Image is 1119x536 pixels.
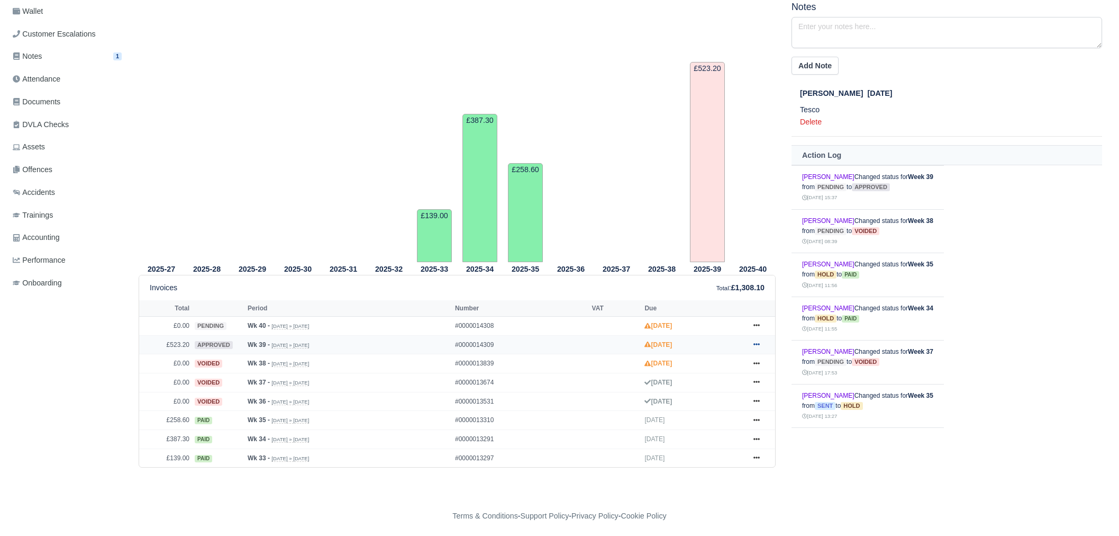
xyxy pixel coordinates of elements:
strong: Wk 33 - [248,454,270,462]
span: hold [841,402,862,410]
strong: Week 39 [908,173,933,181]
span: Accounting [13,231,60,244]
a: Customer Escalations [8,24,126,44]
small: [DATE] 13:27 [802,413,837,419]
small: [DATE] » [DATE] [271,342,309,349]
th: 2025-32 [366,263,412,275]
th: 2025-36 [548,263,594,275]
div: - - - [258,510,861,522]
td: #0000013531 [452,392,589,411]
td: #0000013839 [452,354,589,373]
span: pending [195,322,226,330]
a: Support Policy [521,512,569,520]
span: Attendance [13,73,60,85]
span: voided [195,360,222,368]
small: [DATE] » [DATE] [271,380,309,386]
span: Trainings [13,209,53,221]
a: Offences [8,159,126,180]
span: voided [195,398,222,406]
p: Tesco [800,104,1102,116]
span: pending [815,227,847,235]
td: #0000013310 [452,411,589,430]
span: Notes [13,50,42,62]
a: Privacy Policy [571,512,618,520]
strong: Week 35 [908,261,933,268]
a: Onboarding [8,273,126,293]
small: [DATE] 11:56 [802,282,837,288]
span: sent [815,402,835,410]
th: 2025-40 [730,263,776,275]
th: 2025-29 [230,263,275,275]
div: [DATE] [800,87,1102,100]
small: [DATE] 08:39 [802,238,837,244]
th: 2025-35 [503,263,548,275]
span: paid [842,315,859,323]
strong: Wk 36 - [248,398,270,405]
span: 1 [113,52,122,60]
a: Notes 1 [8,46,126,67]
strong: £1,308.10 [731,283,765,292]
td: #0000014309 [452,335,589,354]
th: Action Log [792,146,1102,165]
span: Offences [13,164,52,176]
a: Cookie Policy [621,512,666,520]
a: Wallet [8,1,126,22]
small: [DATE] 17:53 [802,370,837,376]
a: Attendance [8,69,126,90]
a: Terms & Conditions [452,512,517,520]
td: Changed status for from to [792,166,944,210]
th: Number [452,300,589,316]
small: [DATE] » [DATE] [271,436,309,443]
small: [DATE] » [DATE] [271,361,309,367]
td: £139.00 [417,209,452,263]
span: pending [815,358,847,366]
span: approved [195,341,233,349]
div: : [716,282,765,294]
th: 2025-37 [594,263,639,275]
strong: Week 37 [908,348,933,355]
span: Assets [13,141,45,153]
strong: Wk 39 - [248,341,270,349]
th: 2025-33 [412,263,457,275]
a: [PERSON_NAME] [802,173,854,181]
span: Documents [13,96,60,108]
span: [DATE] [644,454,665,462]
a: [PERSON_NAME] [802,392,854,399]
strong: Wk 34 - [248,435,270,443]
small: [DATE] » [DATE] [271,323,309,329]
strong: [DATE] [644,341,672,349]
td: £258.60 [508,163,543,262]
strong: [DATE] [644,322,672,329]
strong: Wk 40 - [248,322,270,329]
strong: Week 34 [908,305,933,312]
span: pending [815,183,847,191]
td: £523.20 [139,335,192,354]
span: Customer Escalations [13,28,96,40]
span: Wallet [13,5,43,17]
th: 2025-30 [275,263,321,275]
strong: Wk 35 - [248,416,270,424]
td: £139.00 [139,449,192,467]
a: [PERSON_NAME] [802,217,854,225]
td: Changed status for from to [792,209,944,253]
span: voided [852,358,879,366]
span: paid [195,436,212,443]
td: £387.30 [462,114,497,262]
th: 2025-28 [184,263,230,275]
span: Accidents [13,186,55,199]
div: Chat Widget [1066,485,1119,536]
th: Period [245,300,452,316]
strong: [DATE] [644,398,672,405]
span: approved [852,183,890,191]
td: #0000014308 [452,317,589,336]
small: [DATE] 15:37 [802,194,837,200]
th: Due [642,300,743,316]
td: Changed status for from to [792,253,944,297]
span: Performance [13,254,66,266]
th: 2025-34 [457,263,503,275]
td: Changed status for from to [792,428,944,472]
a: Accounting [8,227,126,248]
button: Add Note [792,57,839,75]
th: 2025-38 [639,263,685,275]
td: Changed status for from to [792,341,944,385]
